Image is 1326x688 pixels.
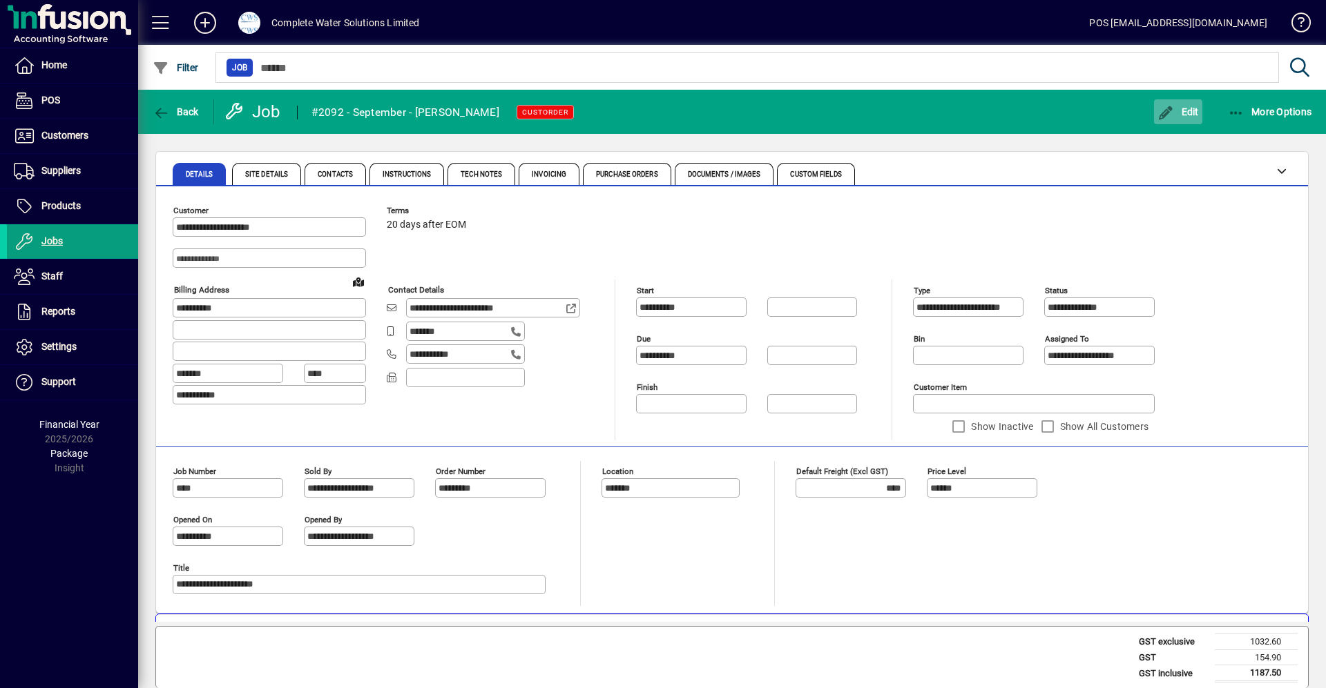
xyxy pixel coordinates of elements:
span: Back [153,106,199,117]
span: Products [41,200,81,211]
a: Reports [7,295,138,329]
mat-label: Status [1045,286,1068,295]
div: POS [EMAIL_ADDRESS][DOMAIN_NAME] [1089,12,1267,34]
span: Staff [41,271,63,282]
span: Reports [41,306,75,317]
span: Contacts [318,171,353,178]
span: Tech Notes [461,171,502,178]
mat-label: Price Level [928,466,966,476]
span: Instructions [383,171,431,178]
a: Support [7,365,138,400]
span: CUSTORDER [522,108,568,117]
button: Back [149,99,202,124]
a: Suppliers [7,154,138,188]
a: Staff [7,259,138,294]
span: 20 days after EOM [387,219,466,230]
span: Details [186,171,213,178]
mat-label: Order number [436,466,486,476]
button: Filter [149,55,202,80]
mat-label: Finish [637,382,657,392]
td: 1187.50 [1215,665,1298,682]
span: Invoicing [532,171,566,178]
a: Customers [7,119,138,153]
a: Settings [7,330,138,364]
a: View on map [347,271,369,293]
mat-label: Due [637,334,651,344]
span: Site Details [245,171,288,178]
span: Support [41,376,76,387]
a: POS [7,83,138,118]
mat-label: Type [914,286,930,295]
mat-label: Opened by [305,515,342,524]
div: Job [224,101,283,123]
span: Purchase Orders [596,171,658,178]
mat-label: Opened On [173,515,212,524]
span: Custom Fields [790,171,841,178]
mat-label: Title [173,563,189,573]
span: Documents / Images [688,171,761,178]
mat-label: Start [637,286,654,295]
td: 1032.60 [1215,634,1298,650]
td: GST [1132,649,1215,665]
span: Jobs [41,235,63,246]
mat-label: Customer [173,206,209,215]
span: POS [41,95,60,106]
span: Home [41,59,67,70]
span: Terms [387,206,470,215]
span: More Options [1228,106,1312,117]
span: Suppliers [41,165,81,176]
a: Products [7,189,138,224]
mat-label: Location [602,466,633,476]
td: GST exclusive [1132,634,1215,650]
mat-label: Customer Item [914,382,967,392]
button: Profile [227,10,271,35]
span: Customers [41,130,88,141]
a: Knowledge Base [1281,3,1309,48]
mat-label: Bin [914,334,925,344]
a: Home [7,48,138,83]
button: Edit [1154,99,1202,124]
span: Financial Year [39,419,99,430]
td: 154.90 [1215,649,1298,665]
span: Edit [1157,106,1199,117]
mat-label: Assigned to [1045,334,1089,344]
app-page-header-button: Back [138,99,214,124]
button: Add [183,10,227,35]
mat-label: Sold by [305,466,331,476]
span: Package [50,448,88,459]
div: Complete Water Solutions Limited [271,12,420,34]
span: Job [232,61,247,75]
td: GST inclusive [1132,665,1215,682]
div: #2092 - September - [PERSON_NAME] [311,101,499,124]
mat-label: Job number [173,466,216,476]
span: Filter [153,62,199,73]
mat-label: Default Freight (excl GST) [796,466,888,476]
button: More Options [1224,99,1316,124]
span: Settings [41,341,77,352]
